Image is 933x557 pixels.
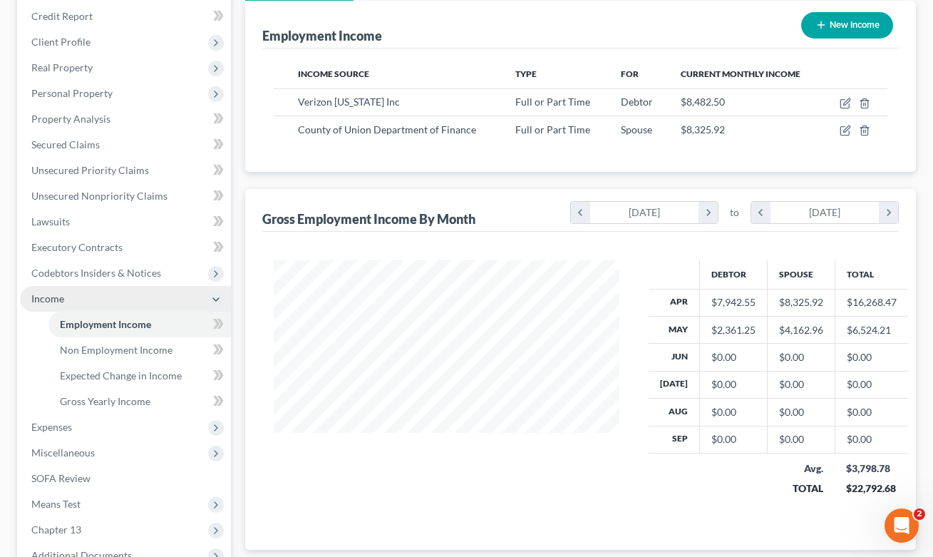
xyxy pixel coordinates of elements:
[20,106,231,132] a: Property Analysis
[31,523,81,536] span: Chapter 13
[20,4,231,29] a: Credit Report
[879,202,898,223] i: chevron_right
[31,472,91,484] span: SOFA Review
[571,202,590,223] i: chevron_left
[48,337,231,363] a: Non Employment Income
[779,405,823,419] div: $0.00
[835,426,908,453] td: $0.00
[20,183,231,209] a: Unsecured Nonpriority Claims
[779,323,823,337] div: $4,162.96
[885,509,919,543] iframe: Intercom live chat
[914,509,925,520] span: 2
[31,164,149,176] span: Unsecured Priority Claims
[515,68,537,79] span: Type
[298,96,400,108] span: Verizon [US_STATE] Inc
[298,123,476,136] span: County of Union Department of Finance
[621,68,639,79] span: For
[779,377,823,392] div: $0.00
[779,350,823,364] div: $0.00
[20,209,231,235] a: Lawsuits
[711,350,756,364] div: $0.00
[699,260,767,289] th: Debtor
[711,323,756,337] div: $2,361.25
[649,399,700,426] th: Aug
[621,123,652,136] span: Spouse
[31,421,72,433] span: Expenses
[778,481,823,496] div: TOTAL
[31,138,100,150] span: Secured Claims
[60,344,172,356] span: Non Employment Income
[590,202,699,223] div: [DATE]
[31,113,110,125] span: Property Analysis
[515,96,590,108] span: Full or Part Time
[835,371,908,398] td: $0.00
[298,68,369,79] span: Income Source
[681,68,800,79] span: Current Monthly Income
[681,123,725,136] span: $8,325.92
[730,205,739,220] span: to
[31,190,167,202] span: Unsecured Nonpriority Claims
[262,27,382,44] div: Employment Income
[621,96,653,108] span: Debtor
[846,481,897,496] div: $22,792.68
[835,344,908,371] td: $0.00
[711,432,756,446] div: $0.00
[20,235,231,260] a: Executory Contracts
[31,61,93,73] span: Real Property
[711,295,756,310] div: $7,942.55
[779,432,823,446] div: $0.00
[48,312,231,337] a: Employment Income
[31,215,70,228] span: Lawsuits
[48,363,231,389] a: Expected Change in Income
[31,267,161,279] span: Codebtors Insiders & Notices
[801,12,893,39] button: New Income
[751,202,770,223] i: chevron_left
[649,426,700,453] th: Sep
[20,466,231,491] a: SOFA Review
[779,295,823,310] div: $8,325.92
[31,10,93,22] span: Credit Report
[699,202,718,223] i: chevron_right
[835,316,908,343] td: $6,524.21
[60,369,182,382] span: Expected Change in Income
[846,461,897,476] div: $3,798.78
[60,318,151,330] span: Employment Income
[767,260,835,289] th: Spouse
[649,344,700,371] th: Jun
[31,36,91,48] span: Client Profile
[31,87,113,99] span: Personal Property
[31,498,81,510] span: Means Test
[770,202,880,223] div: [DATE]
[31,446,95,459] span: Miscellaneous
[20,158,231,183] a: Unsecured Priority Claims
[835,289,908,316] td: $16,268.47
[711,405,756,419] div: $0.00
[778,461,823,476] div: Avg.
[681,96,725,108] span: $8,482.50
[711,377,756,392] div: $0.00
[649,316,700,343] th: May
[835,399,908,426] td: $0.00
[48,389,231,414] a: Gross Yearly Income
[515,123,590,136] span: Full or Part Time
[835,260,908,289] th: Total
[31,241,123,253] span: Executory Contracts
[31,292,64,305] span: Income
[649,289,700,316] th: Apr
[649,371,700,398] th: [DATE]
[60,395,150,407] span: Gross Yearly Income
[262,210,475,228] div: Gross Employment Income By Month
[20,132,231,158] a: Secured Claims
